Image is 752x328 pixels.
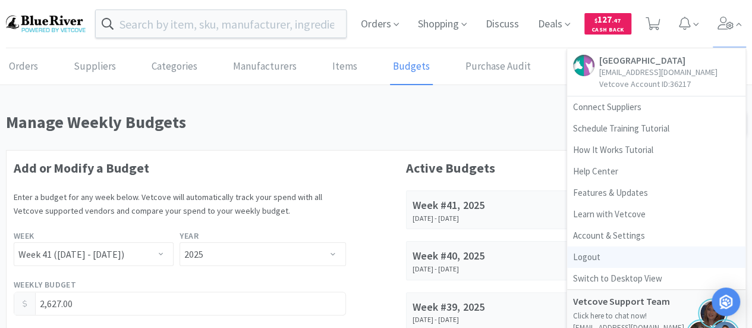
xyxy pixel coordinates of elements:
a: Connect Suppliers [567,96,745,118]
a: Help Center [567,161,745,182]
a: [GEOGRAPHIC_DATA][EMAIL_ADDRESS][DOMAIN_NAME]Vetcove Account ID:36217 [567,49,745,96]
div: [DATE] - [DATE] [413,315,553,324]
a: Categories [149,49,200,85]
h5: [GEOGRAPHIC_DATA] [599,55,718,66]
label: Year [180,229,199,242]
a: Budgets [390,49,433,85]
p: [EMAIL_ADDRESS][DOMAIN_NAME] [599,66,718,78]
img: b17b0d86f29542b49a2f66beb9ff811a.png [6,15,86,32]
p: Enter a budget for any week below. Vetcove will automatically track your spend with all Vetcove s... [14,190,346,217]
a: Orders [6,49,41,85]
div: Week #41, 2025 [413,197,553,214]
span: . 47 [612,17,621,24]
a: Logout [567,246,745,268]
a: Features & Updates [567,182,745,204]
div: Open Intercom Messenger [712,288,740,316]
a: Schedule Training Tutorial [567,118,745,139]
div: Week #39, 2025 [413,299,553,316]
a: Suppliers [71,49,119,85]
a: Account & Settings [567,225,745,246]
label: Week [14,229,34,242]
span: 127 [594,14,621,25]
h5: Vetcove Support Team [573,296,692,307]
strong: Add or Modify a Budget [14,160,149,176]
div: [DATE] - [DATE] [413,265,553,273]
a: Click here to chat now! [573,311,647,321]
strong: Active Budgets [406,160,495,176]
p: Vetcove Account ID: 36217 [599,78,718,90]
span: Cash Back [591,27,624,35]
input: Search by item, sku, manufacturer, ingredient, size... [96,10,346,38]
span: $ [594,17,597,24]
a: Discuss [481,19,524,30]
a: $127.47Cash Back [584,8,631,40]
label: Weekly Budget [14,278,76,291]
a: Purchase Audit [462,49,534,85]
div: Week #40, 2025 [413,248,553,265]
a: Items [329,49,360,85]
img: jules.png [698,298,728,328]
h1: Manage Weekly Budgets [6,109,661,136]
div: [DATE] - [DATE] [413,214,553,223]
a: Manufacturers [230,49,300,85]
a: How It Works Tutorial [567,139,745,161]
a: Switch to Desktop View [567,268,745,289]
a: Learn with Vetcove [567,204,745,225]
